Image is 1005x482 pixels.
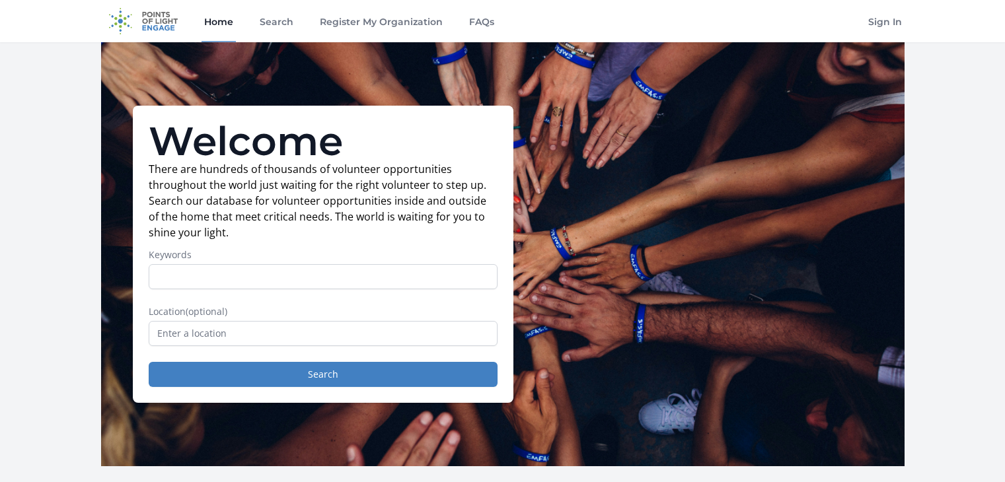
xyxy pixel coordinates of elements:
p: There are hundreds of thousands of volunteer opportunities throughout the world just waiting for ... [149,161,498,240]
span: (optional) [186,305,227,318]
h1: Welcome [149,121,498,161]
button: Search [149,362,498,387]
label: Location [149,305,498,318]
label: Keywords [149,248,498,261]
input: Enter a location [149,321,498,346]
